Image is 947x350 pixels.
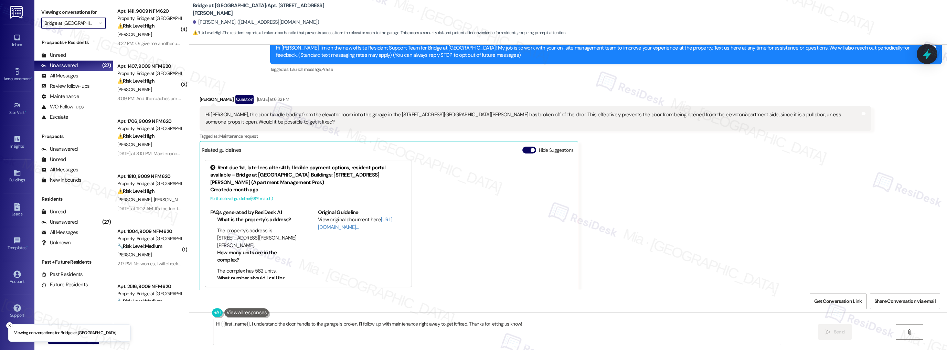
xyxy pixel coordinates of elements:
[318,216,392,230] a: [URL][DOMAIN_NAME]…
[117,197,154,203] span: [PERSON_NAME]
[10,6,24,19] img: ResiDesk Logo
[202,147,242,157] div: Related guidelines
[318,209,359,216] b: Original Guideline
[117,70,181,77] div: Property: Bridge at [GEOGRAPHIC_DATA]
[193,19,319,26] div: [PERSON_NAME]. ([EMAIL_ADDRESS][DOMAIN_NAME])
[810,294,866,309] button: Get Conversation Link
[814,298,862,305] span: Get Conversation Link
[217,275,299,289] li: What number should I call for emergencies or after hours?
[217,216,299,223] li: What is the property's address?
[117,8,181,15] div: Apt. 1411, 9009 N FM 620
[210,195,406,202] div: Portfolio level guideline ( 68 % match)
[3,235,31,253] a: Templates •
[3,201,31,220] a: Leads
[41,93,79,100] div: Maintenance
[117,86,152,93] span: [PERSON_NAME]
[26,244,28,249] span: •
[117,261,213,267] div: 2:17 PM: No worries, I will check with them myself
[3,167,31,185] a: Buildings
[3,268,31,287] a: Account
[153,197,188,203] span: [PERSON_NAME]
[98,20,102,26] i: 
[200,95,871,106] div: [PERSON_NAME]
[3,99,31,118] a: Site Visit •
[539,147,574,154] label: Hide Suggestions
[213,319,781,345] textarea: Hi {{first_name}}, I understand the door handle to the garage is broken. I'll follow up with main...
[205,111,860,126] div: Hi [PERSON_NAME], the door handle leading from the elevator room into the garage in the [STREET_A...
[34,133,113,140] div: Prospects
[3,133,31,152] a: Insights •
[117,252,152,258] span: [PERSON_NAME]
[14,330,116,336] p: Viewing conversations for Bridge at [GEOGRAPHIC_DATA]
[193,30,222,35] strong: ⚠️ Risk Level: High
[117,141,152,148] span: [PERSON_NAME]
[219,133,258,139] span: Maintenance request
[117,298,162,304] strong: 🔧 Risk Level: Medium
[41,208,66,215] div: Unread
[117,31,152,38] span: [PERSON_NAME]
[117,150,412,157] div: [DATE] at 3:10 PM: Maintenance has responded to the mold related work orders and said they will c...
[117,23,155,29] strong: ⚠️ Risk Level: High
[41,103,84,110] div: WO Follow-ups
[117,78,155,84] strong: ⚠️ Risk Level: High
[41,281,88,288] div: Future Residents
[117,180,181,187] div: Property: Bridge at [GEOGRAPHIC_DATA]
[117,173,181,180] div: Apt. 1810, 9009 N FM 620
[270,64,942,74] div: Tagged as:
[907,329,912,335] i: 
[41,146,78,153] div: Unanswered
[6,322,13,329] button: Close toast
[41,7,106,18] label: Viewing conversations for
[41,166,78,173] div: All Messages
[117,188,155,194] strong: ⚠️ Risk Level: High
[117,205,183,212] div: [DATE] at 11:02 AM: It's the tub too
[117,125,181,132] div: Property: Bridge at [GEOGRAPHIC_DATA]
[210,164,406,186] div: Rent due 1st, late fees after 4th, flexible payment options, resident portal available – Bridge a...
[41,83,89,90] div: Review follow-ups
[31,75,32,80] span: •
[255,96,289,103] div: [DATE] at 6:32 PM
[41,177,81,184] div: New Inbounds
[41,72,78,79] div: All Messages
[217,267,299,275] li: The complex has 562 units.
[210,186,406,193] div: Created a month ago
[117,118,181,125] div: Apt. 1706, 9009 N FM 620
[318,216,406,231] div: View original document here
[117,133,155,139] strong: ⚠️ Risk Level: High
[117,40,234,46] div: 3:22 PM: Or give me another unit I just can't handle roaches
[210,209,282,216] b: FAQs generated by ResiDesk AI
[217,227,299,249] li: The property's address is [STREET_ADDRESS][PERSON_NAME][PERSON_NAME].
[44,18,95,29] input: All communities
[826,329,831,335] i: 
[41,229,78,236] div: All Messages
[818,324,852,340] button: Send
[117,63,181,70] div: Apt. 1407, 9009 N FM 620
[41,239,71,246] div: Unknown
[100,60,113,71] div: (27)
[235,95,254,104] div: Question
[117,283,181,290] div: Apt. 2516, 9009 N FM 620
[200,131,871,141] div: Tagged as:
[41,114,68,121] div: Escalate
[41,52,66,59] div: Unread
[193,2,330,17] b: Bridge at [GEOGRAPHIC_DATA]: Apt. [STREET_ADDRESS][PERSON_NAME]
[870,294,940,309] button: Share Conversation via email
[41,156,66,163] div: Unread
[25,109,26,114] span: •
[3,32,31,50] a: Inbox
[290,66,321,72] span: Launch message ,
[276,44,931,59] div: Hi [PERSON_NAME], I'm on the new offsite Resident Support Team for Bridge at [GEOGRAPHIC_DATA]! M...
[34,195,113,203] div: Residents
[117,235,181,242] div: Property: Bridge at [GEOGRAPHIC_DATA]
[117,228,181,235] div: Apt. 1004, 9009 N FM 620
[834,328,844,336] span: Send
[34,39,113,46] div: Prospects + Residents
[117,243,162,249] strong: 🔧 Risk Level: Medium
[217,249,299,264] li: How many units are in the complex?
[321,66,333,72] span: Praise
[117,95,253,102] div: 3:09 PM: And the roaches are bad around my fridge and stove area
[874,298,936,305] span: Share Conversation via email
[24,143,25,148] span: •
[34,258,113,266] div: Past + Future Residents
[193,29,566,36] span: : The resident reports a broken door handle that prevents access from the elevator room to the ga...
